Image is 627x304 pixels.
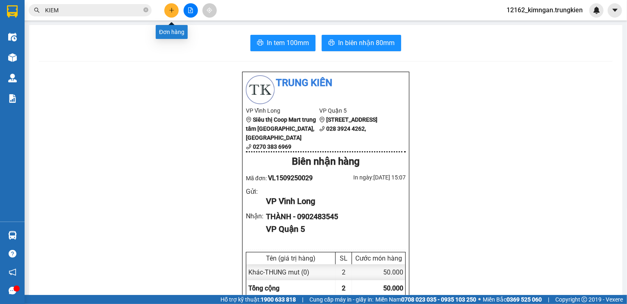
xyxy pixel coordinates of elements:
[246,116,316,141] b: Siêu thị Coop Mart trung tâm [GEOGRAPHIC_DATA], [GEOGRAPHIC_DATA]
[143,7,148,12] span: close-circle
[352,264,405,280] div: 50.000
[500,5,589,15] span: 12162_kimngan.trungkien
[302,295,303,304] span: |
[548,295,549,304] span: |
[202,3,217,18] button: aim
[338,38,395,48] span: In biên nhận 80mm
[7,5,18,18] img: logo-vxr
[9,268,16,276] span: notification
[268,174,313,182] span: VL1509250029
[319,117,325,123] span: environment
[220,295,296,304] span: Hỗ trợ kỹ thuật:
[57,35,109,44] li: VP Quận 5
[507,296,542,303] strong: 0369 525 060
[34,7,40,13] span: search
[267,38,309,48] span: In tem 100mm
[4,35,57,44] li: VP Vĩnh Long
[184,3,198,18] button: file-add
[246,106,319,115] li: VP Vĩnh Long
[354,254,403,262] div: Cước món hàng
[188,7,193,13] span: file-add
[248,284,279,292] span: Tổng cộng
[383,284,403,292] span: 50.000
[582,297,587,302] span: copyright
[319,106,393,115] li: VP Quận 5
[336,264,352,280] div: 2
[326,173,406,182] div: In ngày: [DATE] 15:07
[4,45,10,51] span: environment
[257,39,264,47] span: printer
[266,223,399,236] div: VP Quận 5
[326,116,377,123] b: [STREET_ADDRESS]
[4,4,119,20] li: Trung Kiên
[338,254,350,262] div: SL
[309,295,373,304] span: Cung cấp máy in - giấy in:
[266,211,399,222] div: THÀNH - 0902483545
[45,6,142,15] input: Tìm tên, số ĐT hoặc mã đơn
[246,75,406,91] li: Trung Kiên
[328,39,335,47] span: printer
[4,45,55,97] b: Siêu thị Coop Mart trung tâm [GEOGRAPHIC_DATA], [GEOGRAPHIC_DATA]
[246,117,252,123] span: environment
[143,7,148,14] span: close-circle
[342,284,345,292] span: 2
[250,35,316,51] button: printerIn tem 100mm
[8,94,17,103] img: solution-icon
[261,296,296,303] strong: 1900 633 818
[207,7,212,13] span: aim
[375,295,476,304] span: Miền Nam
[57,45,62,51] span: environment
[266,195,399,208] div: VP Vĩnh Long
[9,250,16,258] span: question-circle
[611,7,619,14] span: caret-down
[401,296,476,303] strong: 0708 023 035 - 0935 103 250
[608,3,622,18] button: caret-down
[164,3,179,18] button: plus
[8,74,17,82] img: warehouse-icon
[326,125,366,132] b: 028 3924 4262,
[4,4,33,33] img: logo.jpg
[478,298,481,301] span: ⚪️
[246,75,275,104] img: logo.jpg
[248,254,333,262] div: Tên (giá trị hàng)
[9,287,16,295] span: message
[246,211,266,221] div: Nhận :
[248,268,309,276] span: Khác - THUNG mut (0)
[8,231,17,240] img: warehouse-icon
[8,53,17,62] img: warehouse-icon
[246,173,326,183] div: Mã đơn:
[246,186,266,197] div: Gửi :
[253,143,291,150] b: 0270 383 6969
[246,154,406,170] div: Biên nhận hàng
[483,295,542,304] span: Miền Bắc
[8,33,17,41] img: warehouse-icon
[246,144,252,150] span: phone
[593,7,600,14] img: icon-new-feature
[57,54,108,61] b: [STREET_ADDRESS]
[169,7,175,13] span: plus
[319,126,325,132] span: phone
[322,35,401,51] button: printerIn biên nhận 80mm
